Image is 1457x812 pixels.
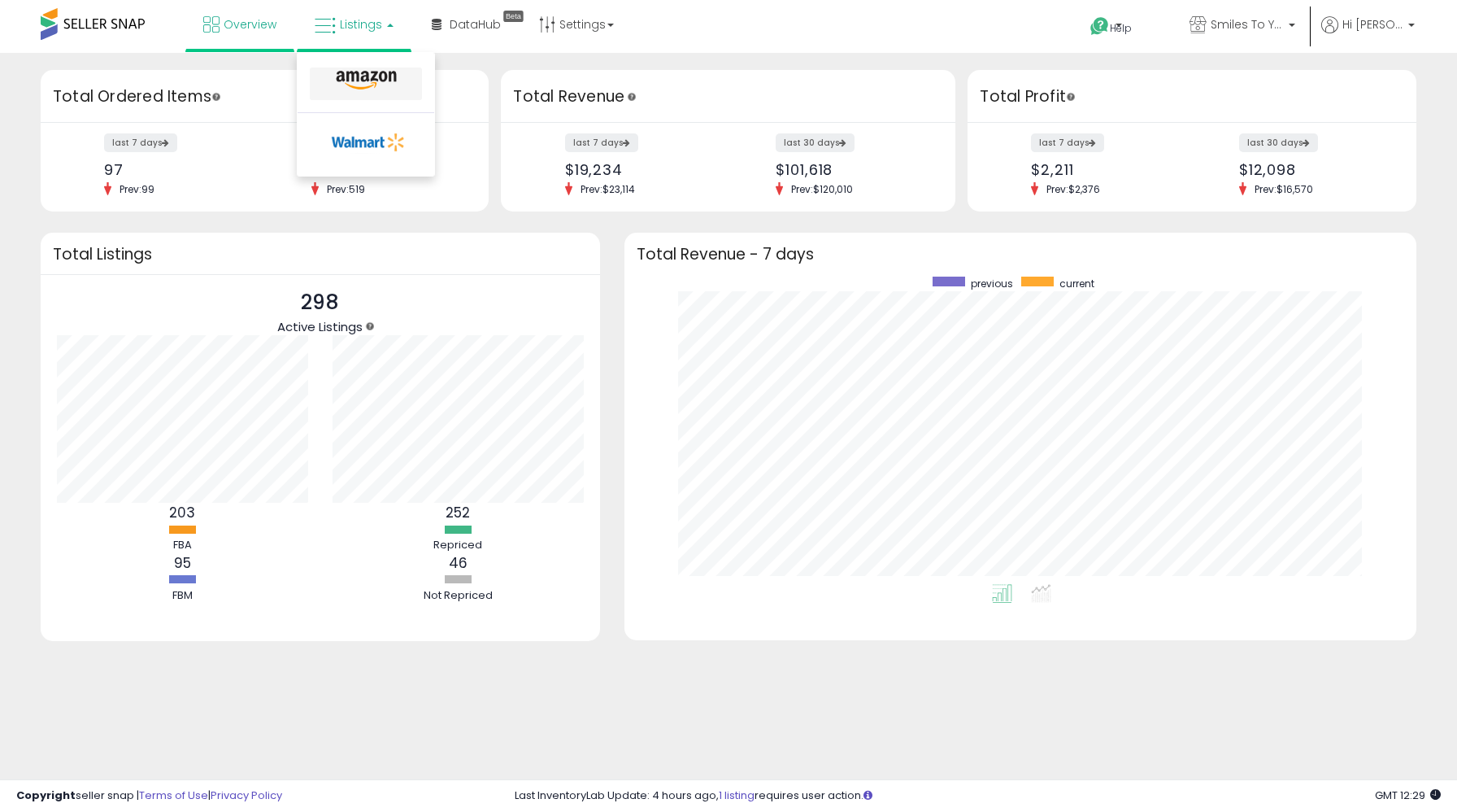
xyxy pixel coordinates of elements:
[776,133,855,152] label: last 30 days
[450,16,501,33] span: DataHub
[783,182,861,196] span: Prev: $120,010
[637,248,1405,260] h3: Total Revenue - 7 days
[1031,133,1104,152] label: last 7 days
[1038,182,1108,196] span: Prev: $2,376
[169,503,195,522] b: 203
[174,553,191,573] b: 95
[1211,16,1284,33] span: Smiles To Your Front Door
[111,182,163,196] span: Prev: 99
[449,553,468,573] b: 46
[133,588,231,604] div: FBM
[53,85,476,108] h3: Total Ordered Items
[311,161,460,178] div: 411
[499,8,528,24] div: Tooltip anchor
[565,133,638,152] label: last 7 days
[133,538,231,553] div: FBA
[209,89,224,104] div: Tooltip anchor
[1077,4,1163,53] a: Help
[1239,161,1388,178] div: $12,098
[340,16,382,33] span: Listings
[624,89,639,104] div: Tooltip anchor
[446,503,470,522] b: 252
[565,161,716,178] div: $19,234
[224,16,276,33] span: Overview
[53,248,588,260] h3: Total Listings
[1031,161,1180,178] div: $2,211
[572,182,643,196] span: Prev: $23,114
[1089,16,1110,37] i: Get Help
[1246,182,1321,196] span: Prev: $16,570
[1059,277,1094,290] span: current
[1342,16,1403,33] span: Hi [PERSON_NAME]
[1110,21,1132,35] span: Help
[363,319,377,334] div: Tooltip anchor
[409,538,507,553] div: Repriced
[104,161,253,178] div: 97
[319,182,373,196] span: Prev: 519
[776,161,927,178] div: $101,618
[971,277,1013,290] span: previous
[980,85,1403,108] h3: Total Profit
[409,588,507,604] div: Not Repriced
[277,287,363,318] p: 298
[1063,89,1078,104] div: Tooltip anchor
[1321,16,1415,53] a: Hi [PERSON_NAME]
[513,85,943,108] h3: Total Revenue
[1239,133,1318,152] label: last 30 days
[277,318,363,335] span: Active Listings
[104,133,177,152] label: last 7 days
